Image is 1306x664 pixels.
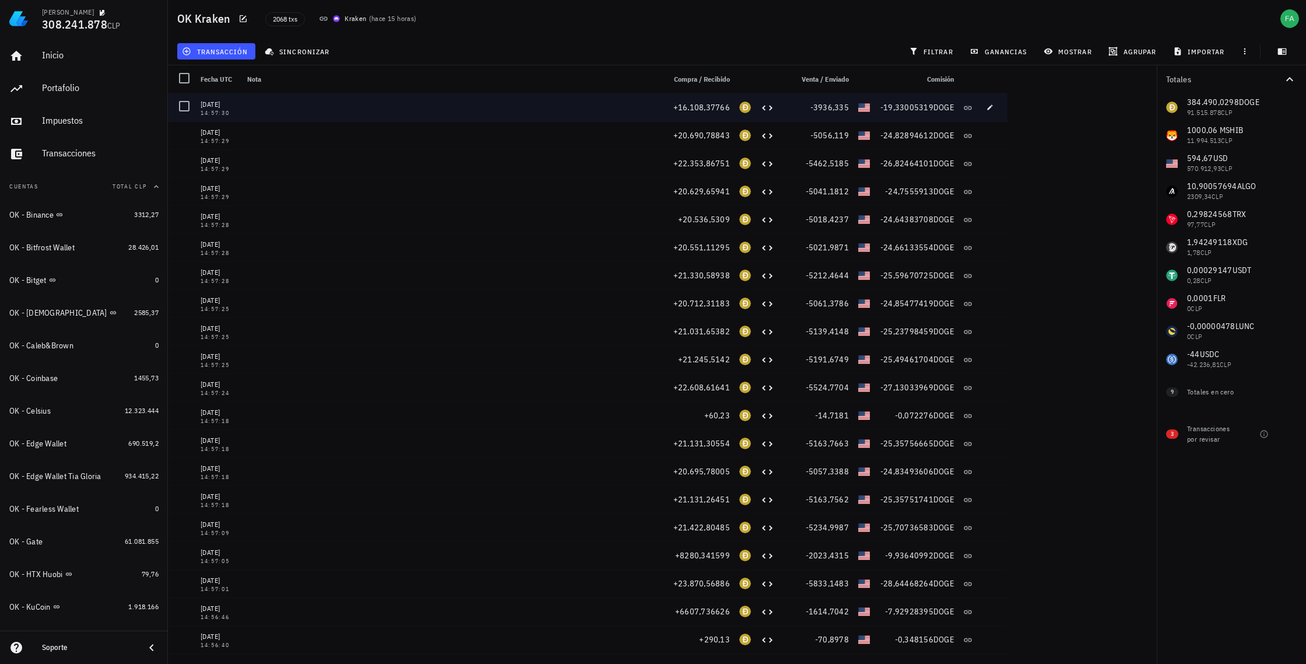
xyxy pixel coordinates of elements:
[134,373,159,382] span: 1455,73
[42,148,159,159] div: Transacciones
[933,242,954,253] span: DOGE
[880,354,933,365] span: -25,49461704
[885,550,933,561] span: -9,93640992
[858,410,870,421] div: USD-icon
[201,418,238,424] div: 14:57:18
[201,362,238,368] div: 14:57:25
[9,537,43,547] div: OK - Gate
[201,351,238,362] div: [DATE]
[858,158,870,169] div: USD-icon
[5,462,163,490] a: OK - Edge Wallet Tia Gloria 934.415,22
[933,298,954,309] span: DOGE
[155,504,159,513] span: 0
[5,593,163,621] a: OK - KuCoin 1.918.166
[858,634,870,645] div: USD-icon
[660,65,735,93] div: Compra / Recibido
[933,606,954,617] span: DOGE
[806,494,849,505] span: -5163,7562
[739,634,751,645] div: DOGE-icon
[933,550,954,561] span: DOGE
[933,578,954,589] span: DOGE
[673,578,730,589] span: +23.870,56886
[9,602,51,612] div: OK - KuCoin
[806,466,849,477] span: -5057,3388
[880,438,933,449] span: -25,35756665
[201,222,238,228] div: 14:57:28
[904,43,960,60] button: filtrar
[42,643,135,652] div: Soporte
[125,537,159,546] span: 61.081.855
[201,211,238,222] div: [DATE]
[1187,424,1236,445] div: Transacciones por revisar
[134,210,159,219] span: 3312,27
[739,186,751,197] div: DOGE-icon
[806,354,849,365] span: -5191,6749
[5,201,163,229] a: OK - Binance 3312,27
[5,364,163,392] a: OK - Coinbase 1455,73
[201,558,238,564] div: 14:57:05
[673,270,730,281] span: +21.330,58938
[155,341,159,350] span: 0
[806,326,849,337] span: -5139,4148
[739,298,751,309] div: DOGE-icon
[5,42,163,70] a: Inicio
[201,614,238,620] div: 14:56:46
[933,158,954,169] span: DOGE
[880,382,933,393] span: -27,13033969
[201,334,238,340] div: 14:57:25
[806,270,849,281] span: -5212,4644
[673,298,730,309] span: +20.712,31183
[815,634,849,645] span: -70,8978
[739,102,751,113] div: DOGE-icon
[880,578,933,589] span: -28,64468264
[858,326,870,337] div: USD-icon
[739,382,751,393] div: DOGE-icon
[885,606,933,617] span: -7,92928395
[806,550,849,561] span: -2023,4315
[933,186,954,197] span: DOGE
[201,239,238,250] div: [DATE]
[933,466,954,477] span: DOGE
[810,102,849,113] span: -3936,335
[5,75,163,103] a: Portafolio
[858,298,870,309] div: USD-icon
[333,15,340,22] img: krakenfx
[739,242,751,253] div: DOGE-icon
[201,306,238,312] div: 14:57:25
[201,446,238,452] div: 14:57:18
[201,519,238,530] div: [DATE]
[201,250,238,256] div: 14:57:28
[184,47,248,56] span: transacción
[858,102,870,113] div: USD-icon
[9,9,28,28] img: LedgiFi
[880,522,933,533] span: -25,70736583
[858,354,870,365] div: USD-icon
[128,439,159,448] span: 690.519,2
[201,575,238,586] div: [DATE]
[201,99,238,110] div: [DATE]
[880,102,933,113] span: -19,33005319
[675,550,730,561] span: +8280,341599
[673,130,730,141] span: +20.690,78843
[201,110,238,116] div: 14:57:30
[201,407,238,418] div: [DATE]
[1175,47,1225,56] span: importar
[933,494,954,505] span: DOGE
[247,75,261,83] span: Nota
[806,186,849,197] span: -5041,1812
[673,438,730,449] span: +21.131,30554
[9,373,58,383] div: OK - Coinbase
[739,326,751,337] div: DOGE-icon
[9,471,101,481] div: OK - Edge Wallet Tia Gloria
[1039,43,1099,60] button: mostrar
[201,194,238,200] div: 14:57:29
[806,298,849,309] span: -5061,3786
[201,586,238,592] div: 14:57:01
[9,406,51,416] div: OK - Celsius
[107,20,121,31] span: CLP
[880,214,933,225] span: -24,64383708
[806,606,849,617] span: -1614,7042
[933,326,954,337] span: DOGE
[42,8,94,17] div: [PERSON_NAME]
[155,275,159,284] span: 0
